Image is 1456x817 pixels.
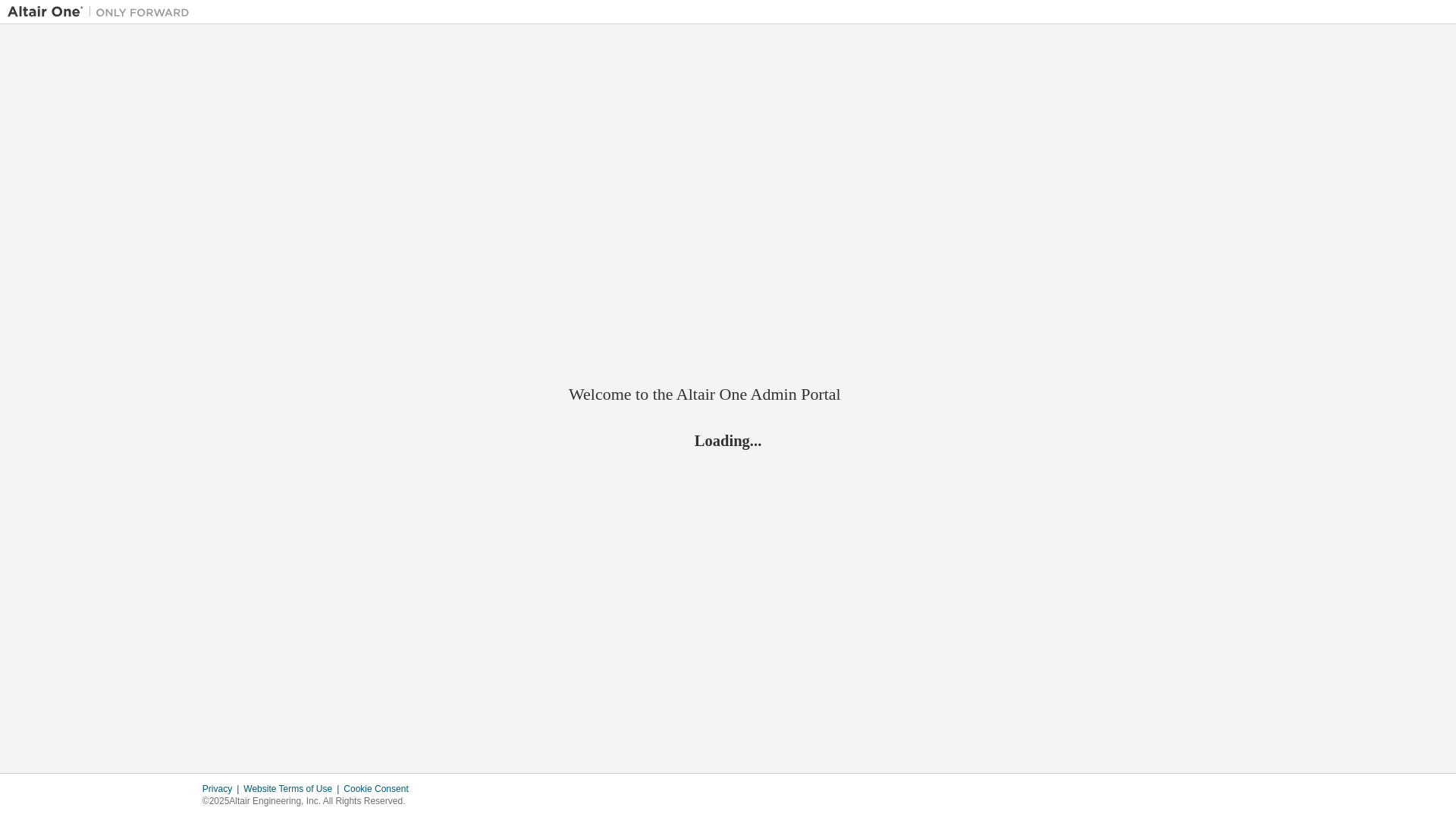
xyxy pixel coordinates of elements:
[202,795,418,808] p: © 2025 Altair Engineering, Inc. All Rights Reserved.
[569,384,887,405] h2: Welcome to the Altair One Admin Portal
[8,5,197,20] img: Altair One
[243,783,344,795] div: Website Terms of Use
[569,430,887,450] h2: Loading...
[202,783,243,795] div: Privacy
[344,783,417,795] div: Cookie Consent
